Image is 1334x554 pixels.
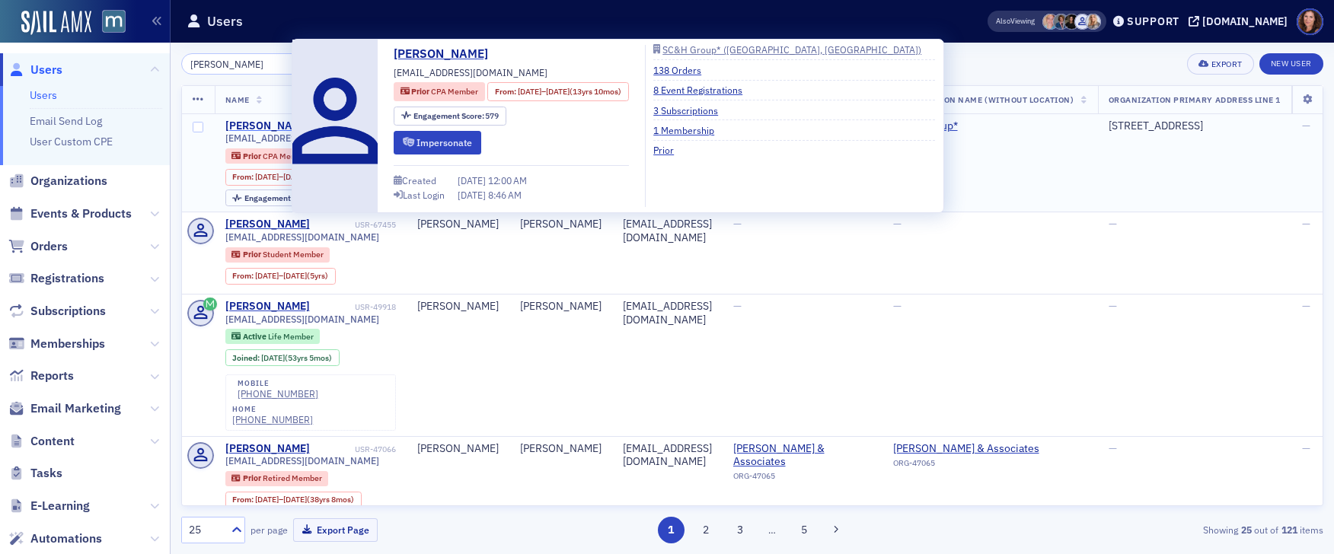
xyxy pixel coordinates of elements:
[283,270,307,281] span: [DATE]
[231,250,323,259] a: Prior Student Member
[30,114,102,128] a: Email Send Log
[791,517,818,543] button: 5
[487,82,628,101] div: From: 2010-08-24 00:00:00
[417,218,499,231] div: [PERSON_NAME]
[653,103,729,117] a: 3 Subscriptions
[225,189,338,206] div: Engagement Score: 579
[225,349,340,366] div: Joined: 1972-04-18 00:00:00
[413,110,486,121] span: Engagement Score :
[30,270,104,287] span: Registrations
[30,433,75,450] span: Content
[30,368,74,384] span: Reports
[312,444,396,454] div: USR-47066
[733,471,872,486] div: ORG-47065
[263,249,324,259] span: Student Member
[1042,14,1058,30] span: Dee Sullivan
[283,494,307,505] span: [DATE]
[225,132,379,144] span: [EMAIL_ADDRESS][DOMAIN_NAME]
[403,191,445,199] div: Last Login
[1109,119,1281,133] div: [STREET_ADDRESS]
[1297,8,1323,35] span: Profile
[733,217,742,231] span: —
[996,16,1035,27] span: Viewing
[1202,14,1288,28] div: [DOMAIN_NAME]
[225,148,317,164] div: Prior: Prior: CPA Member
[243,151,263,161] span: Prior
[8,270,104,287] a: Registrations
[394,65,547,79] span: [EMAIL_ADDRESS][DOMAIN_NAME]
[518,86,541,97] span: [DATE]
[225,314,379,325] span: [EMAIL_ADDRESS][DOMAIN_NAME]
[623,442,712,469] div: [EMAIL_ADDRESS][DOMAIN_NAME]
[8,400,121,417] a: Email Marketing
[8,238,68,255] a: Orders
[893,94,1074,105] span: Organization Name (Without Location)
[255,270,279,281] span: [DATE]
[8,205,132,222] a: Events & Products
[1064,14,1080,30] span: Lauren McDonough
[431,86,478,97] span: CPA Member
[255,494,279,505] span: [DATE]
[893,135,1032,151] div: ORG-43903
[21,11,91,35] img: SailAMX
[653,143,685,157] a: Prior
[30,238,68,255] span: Orders
[225,119,310,133] div: [PERSON_NAME]
[243,331,268,342] span: Active
[520,218,602,231] div: [PERSON_NAME]
[623,218,712,244] div: [EMAIL_ADDRESS][DOMAIN_NAME]
[225,442,310,456] div: [PERSON_NAME]
[893,119,1032,133] a: SC&H Group*
[30,336,105,352] span: Memberships
[225,94,250,105] span: Name
[255,172,359,182] div: – (13yrs 10mos)
[1211,60,1243,68] div: Export
[1302,441,1310,455] span: —
[231,332,313,342] a: Active Life Member
[225,300,310,314] div: [PERSON_NAME]
[653,63,713,77] a: 138 Orders
[458,174,488,186] span: [DATE]
[1109,94,1281,105] span: Organization Primary Address Line 1
[231,473,321,483] a: Prior Retired Member
[1302,217,1310,231] span: —
[1109,299,1117,313] span: —
[283,171,307,182] span: [DATE]
[893,442,1039,456] a: [PERSON_NAME] & Associates
[8,465,62,482] a: Tasks
[30,173,107,189] span: Organizations
[238,388,318,400] a: [PHONE_NUMBER]
[30,465,62,482] span: Tasks
[189,522,222,538] div: 25
[488,189,522,201] span: 8:46 AM
[207,12,243,30] h1: Users
[244,194,330,202] div: 579
[653,45,935,54] a: SC&H Group* ([GEOGRAPHIC_DATA], [GEOGRAPHIC_DATA])
[411,86,431,97] span: Prior
[653,123,726,137] a: 1 Membership
[30,62,62,78] span: Users
[417,442,499,456] div: [PERSON_NAME]
[30,135,113,148] a: User Custom CPE
[1053,14,1069,30] span: Chris Dougherty
[251,523,288,536] label: per page
[232,271,255,281] span: From :
[225,455,379,466] span: [EMAIL_ADDRESS][DOMAIN_NAME]
[312,302,396,312] div: USR-49918
[520,300,602,314] div: [PERSON_NAME]
[255,495,354,505] div: – (38yrs 8mos)
[733,299,742,313] span: —
[1187,53,1253,75] button: Export
[893,299,902,313] span: —
[733,442,872,469] a: [PERSON_NAME] & Associates
[402,177,436,185] div: Created
[232,172,255,182] span: From :
[546,86,570,97] span: [DATE]
[394,45,499,63] a: [PERSON_NAME]
[692,517,719,543] button: 2
[1085,14,1101,30] span: Emily Trott
[244,193,317,203] span: Engagement Score :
